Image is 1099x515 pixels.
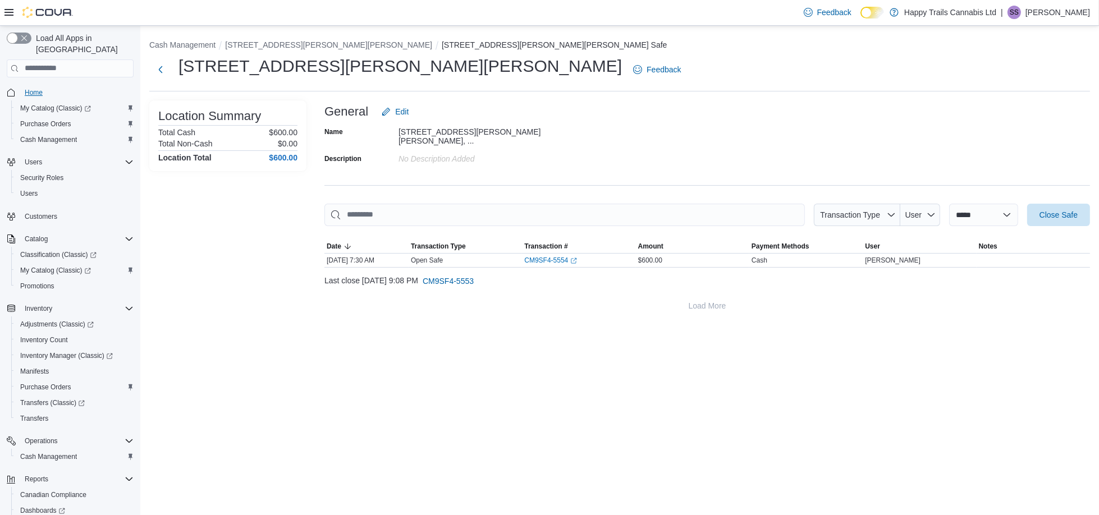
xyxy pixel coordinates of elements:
[324,127,343,136] label: Name
[2,301,138,316] button: Inventory
[20,104,91,113] span: My Catalog (Classic)
[16,396,134,410] span: Transfers (Classic)
[25,88,43,97] span: Home
[16,412,53,425] a: Transfers
[16,349,134,362] span: Inventory Manager (Classic)
[22,7,73,18] img: Cova
[16,380,134,394] span: Purchase Orders
[522,240,635,253] button: Transaction #
[395,106,409,117] span: Edit
[820,210,880,219] span: Transaction Type
[16,117,134,131] span: Purchase Orders
[423,275,474,287] span: CM9SF4-5553
[20,155,134,169] span: Users
[225,40,432,49] button: [STREET_ADDRESS][PERSON_NAME][PERSON_NAME]
[324,154,361,163] label: Description
[20,398,85,407] span: Transfers (Classic)
[327,242,341,251] span: Date
[814,204,900,226] button: Transaction Type
[11,348,138,364] a: Inventory Manager (Classic)
[16,171,68,185] a: Security Roles
[638,242,663,251] span: Amount
[20,155,47,169] button: Users
[158,153,212,162] h4: Location Total
[16,365,134,378] span: Manifests
[524,256,577,265] a: CM9SF4-5554External link
[524,242,567,251] span: Transaction #
[11,364,138,379] button: Manifests
[629,58,685,81] a: Feedback
[20,173,63,182] span: Security Roles
[1001,6,1003,19] p: |
[2,231,138,247] button: Catalog
[16,488,91,502] a: Canadian Compliance
[2,433,138,449] button: Operations
[20,250,97,259] span: Classification (Classic)
[11,278,138,294] button: Promotions
[25,436,58,445] span: Operations
[20,434,134,448] span: Operations
[11,247,138,263] a: Classification (Classic)
[16,102,95,115] a: My Catalog (Classic)
[863,240,976,253] button: User
[324,204,805,226] input: This is a search bar. As you type, the results lower in the page will automatically filter.
[1008,6,1021,19] div: Sandy Sierra
[16,133,134,146] span: Cash Management
[977,240,1090,253] button: Notes
[20,452,77,461] span: Cash Management
[16,279,134,293] span: Promotions
[25,234,48,243] span: Catalog
[20,85,134,99] span: Home
[16,248,101,261] a: Classification (Classic)
[20,266,91,275] span: My Catalog (Classic)
[638,256,662,265] span: $600.00
[324,105,368,118] h3: General
[16,318,98,331] a: Adjustments (Classic)
[20,189,38,198] span: Users
[16,133,81,146] a: Cash Management
[16,488,134,502] span: Canadian Compliance
[20,232,52,246] button: Catalog
[1025,6,1090,19] p: [PERSON_NAME]
[647,64,681,75] span: Feedback
[865,256,921,265] span: [PERSON_NAME]
[158,139,213,148] h6: Total Non-Cash
[20,86,47,99] a: Home
[689,300,726,311] span: Load More
[409,240,522,253] button: Transaction Type
[324,270,1090,292] div: Last close [DATE] 9:08 PM
[149,39,1090,53] nav: An example of EuiBreadcrumbs
[11,449,138,465] button: Cash Management
[16,264,134,277] span: My Catalog (Classic)
[20,210,62,223] a: Customers
[20,320,94,329] span: Adjustments (Classic)
[20,490,86,499] span: Canadian Compliance
[11,100,138,116] a: My Catalog (Classic)
[11,186,138,201] button: Users
[1027,204,1090,226] button: Close Safe
[411,256,443,265] p: Open Safe
[11,132,138,148] button: Cash Management
[11,263,138,278] a: My Catalog (Classic)
[865,242,880,251] span: User
[25,212,57,221] span: Customers
[16,117,76,131] a: Purchase Orders
[20,232,134,246] span: Catalog
[570,257,577,264] svg: External link
[20,506,65,515] span: Dashboards
[20,472,53,486] button: Reports
[11,395,138,411] a: Transfers (Classic)
[20,335,68,344] span: Inventory Count
[399,123,549,145] div: [STREET_ADDRESS][PERSON_NAME][PERSON_NAME], ...
[399,150,549,163] div: No Description added
[16,171,134,185] span: Security Roles
[16,279,59,293] a: Promotions
[16,412,134,425] span: Transfers
[11,170,138,186] button: Security Roles
[979,242,997,251] span: Notes
[16,349,117,362] a: Inventory Manager (Classic)
[25,304,52,313] span: Inventory
[16,333,134,347] span: Inventory Count
[20,302,57,315] button: Inventory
